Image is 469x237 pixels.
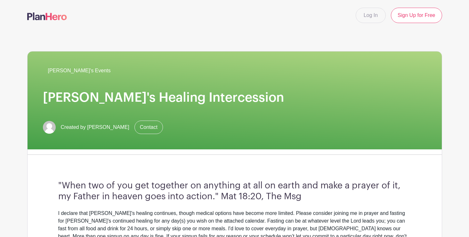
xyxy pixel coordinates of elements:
img: logo-507f7623f17ff9eddc593b1ce0a138ce2505c220e1c5a4e2b4648c50719b7d32.svg [27,12,67,20]
a: Sign Up for Free [391,8,442,23]
h3: "When two of you get together on anything at all on earth and make a prayer of it, my Father in h... [58,180,411,202]
img: default-ce2991bfa6775e67f084385cd625a349d9dcbb7a52a09fb2fda1e96e2d18dcdb.png [43,121,56,134]
span: [PERSON_NAME]'s Events [48,67,111,75]
span: Created by [PERSON_NAME] [61,123,129,131]
a: Contact [134,121,163,134]
h1: [PERSON_NAME]'s Healing Intercession [43,90,426,105]
a: Log In [356,8,386,23]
